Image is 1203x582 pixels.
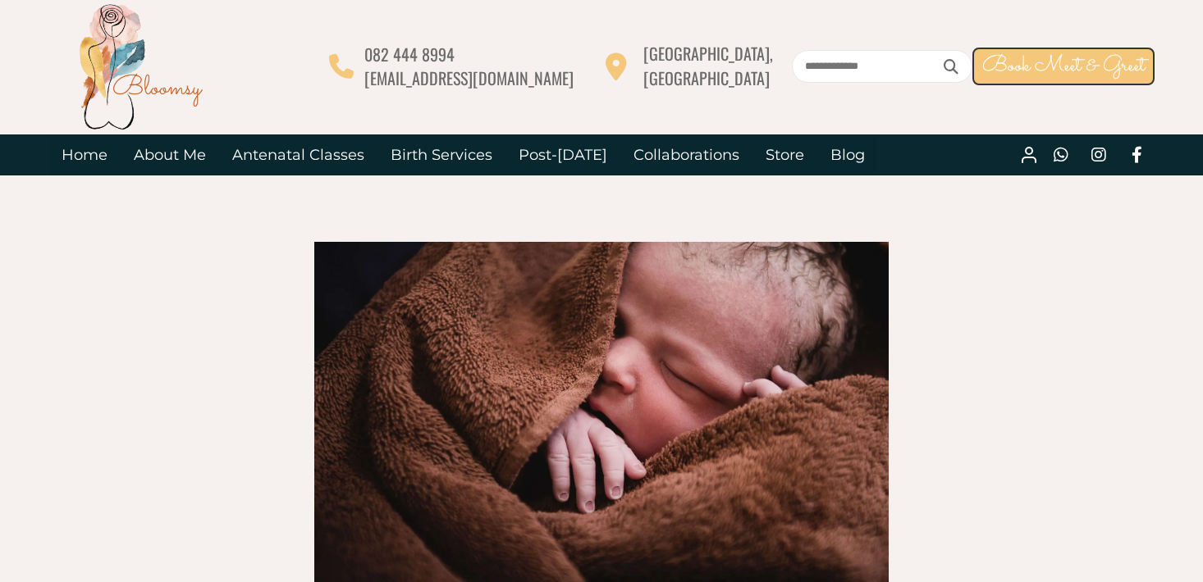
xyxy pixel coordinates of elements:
span: [GEOGRAPHIC_DATA] [643,66,770,90]
span: [GEOGRAPHIC_DATA], [643,41,773,66]
span: 082 444 8994 [364,42,455,66]
a: Book Meet & Greet [972,48,1155,85]
a: Blog [817,134,878,175]
a: Post-[DATE] [505,134,620,175]
a: Collaborations [620,134,752,175]
a: Store [752,134,817,175]
a: Home [48,134,121,175]
span: Book Meet & Greet [982,50,1145,82]
a: Antenatal Classes [219,134,377,175]
a: Birth Services [377,134,505,175]
img: Bloomsy [75,1,206,132]
span: [EMAIL_ADDRESS][DOMAIN_NAME] [364,66,574,90]
a: About Me [121,134,219,175]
